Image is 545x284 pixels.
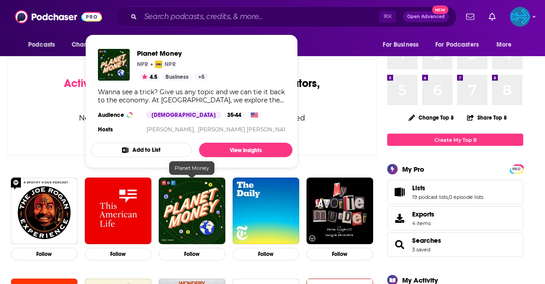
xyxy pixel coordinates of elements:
[376,36,430,53] button: open menu
[116,6,457,27] div: Search podcasts, credits, & more...
[233,178,299,244] img: The Daily
[98,88,285,104] div: Wanna see a trick? Give us any topic and we can tie it back to the economy. At [GEOGRAPHIC_DATA],...
[146,126,195,133] a: [PERSON_NAME],
[98,126,113,133] h4: Hosts
[511,165,522,172] a: PRO
[199,143,292,157] a: View Insights
[141,10,379,24] input: Search podcasts, credits, & more...
[435,39,479,51] span: For Podcasters
[496,39,512,51] span: More
[412,194,448,200] a: 19 podcast lists
[22,36,67,53] button: open menu
[511,166,522,173] span: PRO
[137,49,208,58] a: Planet Money
[510,7,530,27] img: User Profile
[85,248,151,261] button: Follow
[155,61,162,68] img: NPR
[412,210,434,218] span: Exports
[159,178,225,244] img: Planet Money
[390,238,409,251] a: Searches
[412,184,425,192] span: Lists
[53,77,331,103] div: by following Podcasts, Creators, Lists, and other Users!
[64,77,157,90] span: Activate your Feed
[198,126,296,133] a: [PERSON_NAME] [PERSON_NAME],
[467,109,507,126] button: Share Top 8
[407,14,445,19] span: Open Advanced
[146,111,221,119] div: [DEMOGRAPHIC_DATA]
[155,61,176,68] a: NPRNPR
[11,248,78,261] button: Follow
[307,248,373,261] button: Follow
[412,246,430,253] a: 3 saved
[137,61,148,68] p: NPR
[390,186,409,198] a: Lists
[7,155,377,163] div: Not sure who to follow? Try these podcasts...
[28,39,55,51] span: Podcasts
[98,49,130,81] img: Planet Money
[490,36,523,53] button: open menu
[85,178,151,244] img: This American Life
[412,236,441,245] a: Searches
[383,39,418,51] span: For Business
[387,134,523,146] a: Create My Top 8
[412,220,434,226] span: 4 items
[165,61,176,68] p: NPR
[139,73,160,81] button: 4.5
[449,194,483,200] a: 0 episode lists
[448,194,449,200] span: ,
[195,73,208,81] a: +5
[72,39,91,51] span: Charts
[432,5,448,14] span: New
[403,112,459,123] button: Change Top 8
[162,73,192,81] a: Business
[379,11,396,23] span: ⌘ K
[11,178,78,244] img: The Joe Rogan Experience
[387,180,523,204] span: Lists
[224,111,245,119] div: 35-44
[402,165,424,173] div: My Pro
[412,184,483,192] a: Lists
[510,7,530,27] span: Logged in as backbonemedia
[91,143,192,157] button: Add to List
[233,248,299,261] button: Follow
[429,36,492,53] button: open menu
[53,111,331,138] div: New releases, episode reviews, guest credits, and personalized recommendations will begin to appe...
[387,232,523,257] span: Searches
[98,111,139,119] h3: Audience
[387,206,523,231] a: Exports
[15,8,102,25] img: Podchaser - Follow, Share and Rate Podcasts
[390,212,409,225] span: Exports
[403,11,449,22] button: Open AdvancedNew
[169,161,214,175] div: Planet Money
[462,9,478,24] a: Show notifications dropdown
[307,178,373,244] img: My Favorite Murder with Karen Kilgariff and Georgia Hardstark
[159,248,225,261] button: Follow
[485,9,499,24] a: Show notifications dropdown
[510,7,530,27] button: Show profile menu
[66,36,97,53] a: Charts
